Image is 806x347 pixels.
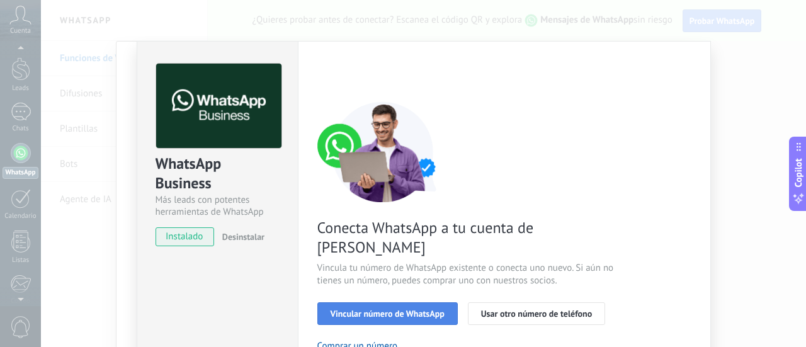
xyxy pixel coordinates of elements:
button: Usar otro número de teléfono [468,302,605,325]
span: Conecta WhatsApp a tu cuenta de [PERSON_NAME] [317,218,617,257]
img: logo_main.png [156,64,281,149]
span: Copilot [792,158,805,187]
button: Desinstalar [217,227,264,246]
span: Vincula tu número de WhatsApp existente o conecta uno nuevo. Si aún no tienes un número, puedes c... [317,262,617,287]
span: Desinstalar [222,231,264,242]
div: Más leads con potentes herramientas de WhatsApp [156,194,280,218]
div: WhatsApp Business [156,154,280,194]
span: Usar otro número de teléfono [481,309,592,318]
button: Vincular número de WhatsApp [317,302,458,325]
span: instalado [156,227,213,246]
img: connect number [317,101,450,202]
span: Vincular número de WhatsApp [331,309,445,318]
